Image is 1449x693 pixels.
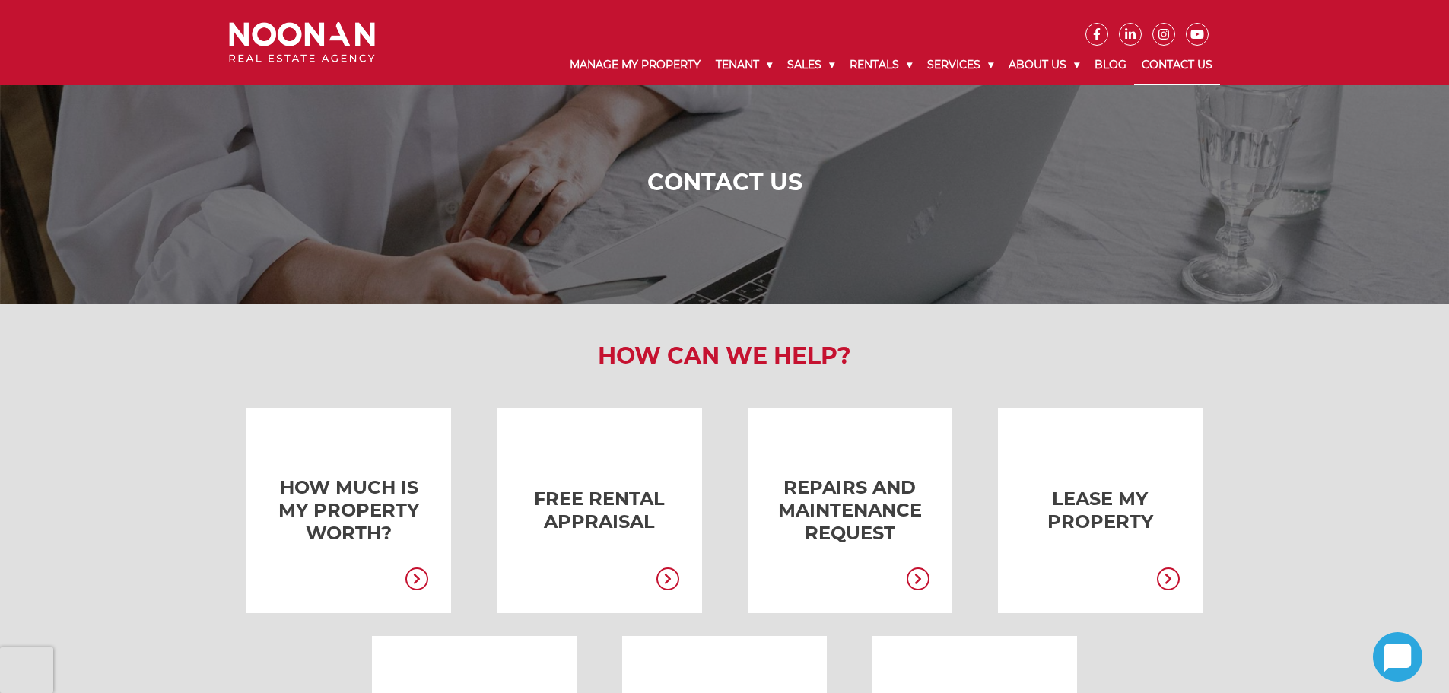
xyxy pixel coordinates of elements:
[842,46,920,84] a: Rentals
[1134,46,1220,85] a: Contact Us
[708,46,780,84] a: Tenant
[233,169,1216,196] h1: Contact Us
[780,46,842,84] a: Sales
[229,22,375,62] img: Noonan Real Estate Agency
[562,46,708,84] a: Manage My Property
[920,46,1001,84] a: Services
[1001,46,1087,84] a: About Us
[1087,46,1134,84] a: Blog
[218,342,1231,370] h2: How Can We Help?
